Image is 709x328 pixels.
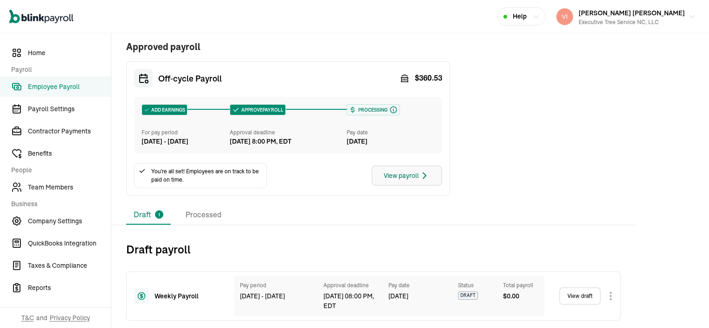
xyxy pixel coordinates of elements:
span: Privacy Policy [50,313,90,322]
h2: Draft payroll [126,242,621,257]
span: Payroll [11,65,105,75]
span: [PERSON_NAME] [PERSON_NAME] [579,9,685,17]
div: Total payroll [503,281,539,290]
div: Pay date [347,128,435,137]
button: Help [497,7,546,25]
span: Off‑cycle Payroll [158,72,222,85]
span: Team Members [28,183,111,192]
span: Business [11,199,105,209]
div: For pay period [142,128,230,137]
span: Contractor Payments [28,126,111,136]
span: APPROVE PAYROLL [239,107,284,114]
span: Processing [356,107,387,114]
span: T&C [21,313,34,322]
span: Help [513,12,527,21]
span: Company Settings [28,216,111,226]
div: [DATE] [347,137,435,146]
span: You're all set! Employees are on track to be paid on time. [151,167,263,184]
div: Approval deadline [230,128,343,137]
iframe: Chat Widget [663,284,709,328]
div: Executive Tree Service NC, LLC [579,18,685,26]
li: Draft [126,205,171,225]
span: DRAFT [458,291,478,300]
button: [PERSON_NAME] [PERSON_NAME]Executive Tree Service NC, LLC [553,5,700,28]
div: [DATE] 08:00 PM, EDT [323,291,379,311]
span: Reports [28,283,111,293]
span: 1 [158,211,160,218]
span: Home [28,48,111,58]
span: Employee Payroll [28,82,111,92]
div: [DATE] 8:00 PM, EDT [230,137,291,146]
span: People [11,165,105,175]
button: View payroll [372,165,442,186]
div: Weekly Payroll [155,291,219,301]
span: QuickBooks Integration [28,239,111,248]
div: [DATE] [388,291,449,301]
div: [DATE] - [DATE] [142,137,230,146]
a: View draft [559,287,601,305]
span: Benefits [28,149,111,158]
span: $ 360.53 [415,73,442,84]
li: Processed [178,205,229,225]
span: Payroll Settings [28,104,111,114]
span: Taxes & Compliance [28,261,111,271]
div: ADD EARNINGS [142,105,187,115]
h1: Approved payroll [126,40,450,54]
div: [DATE] - [DATE] [240,291,314,301]
nav: Global [9,3,73,30]
div: Pay date [388,281,449,290]
div: Pay period [240,281,314,290]
div: Status [458,281,494,290]
div: View payroll [384,170,430,181]
span: $ 0.00 [503,291,519,301]
div: Approval deadline [323,281,379,290]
